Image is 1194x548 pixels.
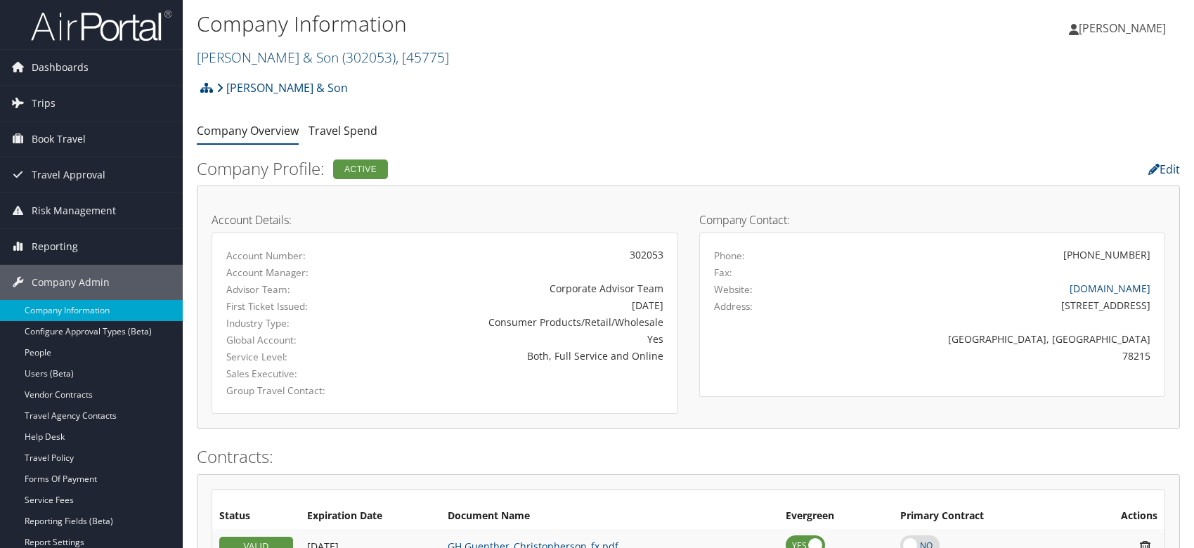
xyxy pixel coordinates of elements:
div: [GEOGRAPHIC_DATA], [GEOGRAPHIC_DATA] [828,332,1150,346]
span: [PERSON_NAME] [1079,20,1166,36]
div: Active [333,159,388,179]
h4: Account Details: [212,214,678,226]
label: Global Account: [226,333,358,347]
h1: Company Information [197,9,852,39]
div: [DATE] [379,298,663,313]
a: Company Overview [197,123,299,138]
span: Company Admin [32,265,110,300]
div: Yes [379,332,663,346]
div: Both, Full Service and Online [379,348,663,363]
th: Expiration Date [300,504,441,529]
label: Sales Executive: [226,367,358,381]
label: Advisor Team: [226,282,358,296]
div: 302053 [379,247,663,262]
th: Actions [1072,504,1164,529]
th: Evergreen [779,504,893,529]
label: Account Manager: [226,266,358,280]
img: airportal-logo.png [31,9,171,42]
h4: Company Contact: [699,214,1166,226]
label: Phone: [714,249,745,263]
label: Group Travel Contact: [226,384,358,398]
div: [STREET_ADDRESS] [828,298,1150,313]
th: Document Name [441,504,779,529]
label: Address: [714,299,753,313]
label: First Ticket Issued: [226,299,358,313]
span: Travel Approval [32,157,105,193]
span: Reporting [32,229,78,264]
div: Consumer Products/Retail/Wholesale [379,315,663,330]
label: Fax: [714,266,732,280]
span: Book Travel [32,122,86,157]
span: , [ 45775 ] [396,48,449,67]
a: Edit [1148,162,1180,177]
a: Travel Spend [309,123,377,138]
th: Primary Contract [893,504,1072,529]
label: Service Level: [226,350,358,364]
span: Dashboards [32,50,89,85]
label: Account Number: [226,249,358,263]
span: Risk Management [32,193,116,228]
a: [PERSON_NAME] & Son [197,48,449,67]
a: [PERSON_NAME] [1069,7,1180,49]
div: 78215 [828,348,1150,363]
a: [DOMAIN_NAME] [1070,282,1150,295]
div: Corporate Advisor Team [379,281,663,296]
span: Trips [32,86,56,121]
span: ( 302053 ) [342,48,396,67]
label: Website: [714,282,753,296]
h2: Contracts: [197,445,1180,469]
th: Status [212,504,300,529]
a: [PERSON_NAME] & Son [216,74,348,102]
label: Industry Type: [226,316,358,330]
h2: Company Profile: [197,157,845,181]
div: [PHONE_NUMBER] [1063,247,1150,262]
